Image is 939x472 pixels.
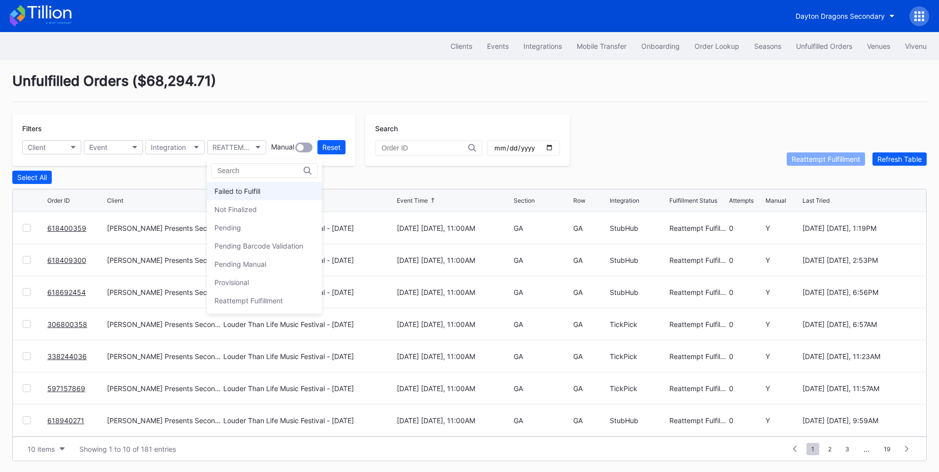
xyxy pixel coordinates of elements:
[214,278,249,287] div: Provisional
[217,167,304,175] input: Search
[214,187,260,195] div: Failed to Fulfill
[214,296,283,305] div: Reattempt Fulfillment
[214,223,241,232] div: Pending
[214,260,266,268] div: Pending Manual
[214,205,257,214] div: Not Finalized
[214,242,303,250] div: Pending Barcode Validation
